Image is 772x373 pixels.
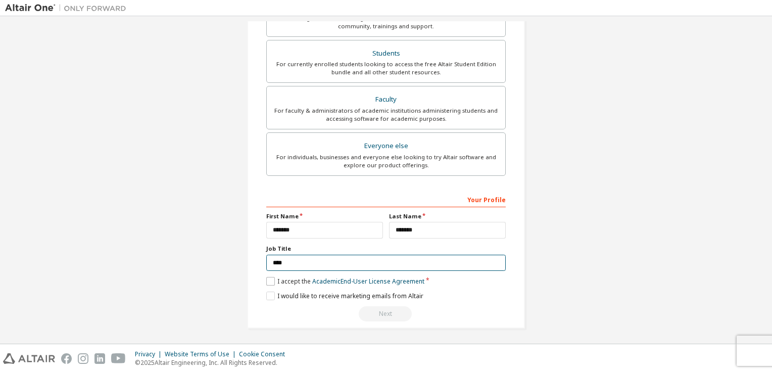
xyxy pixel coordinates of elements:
div: Students [273,46,499,61]
img: linkedin.svg [94,353,105,364]
label: I accept the [266,277,424,286]
label: Last Name [389,212,506,220]
div: Faculty [273,92,499,107]
div: For currently enrolled students looking to access the free Altair Student Edition bundle and all ... [273,60,499,76]
div: You need to provide your academic email [266,306,506,321]
div: Your Profile [266,191,506,207]
div: For existing customers looking to access software downloads, HPC resources, community, trainings ... [273,14,499,30]
img: facebook.svg [61,353,72,364]
div: For individuals, businesses and everyone else looking to try Altair software and explore our prod... [273,153,499,169]
div: Everyone else [273,139,499,153]
img: altair_logo.svg [3,353,55,364]
img: youtube.svg [111,353,126,364]
img: Altair One [5,3,131,13]
label: First Name [266,212,383,220]
label: Job Title [266,245,506,253]
div: Cookie Consent [239,350,291,358]
label: I would like to receive marketing emails from Altair [266,292,423,300]
a: Academic End-User License Agreement [312,277,424,286]
p: © 2025 Altair Engineering, Inc. All Rights Reserved. [135,358,291,367]
img: instagram.svg [78,353,88,364]
div: Privacy [135,350,165,358]
div: Website Terms of Use [165,350,239,358]
div: For faculty & administrators of academic institutions administering students and accessing softwa... [273,107,499,123]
